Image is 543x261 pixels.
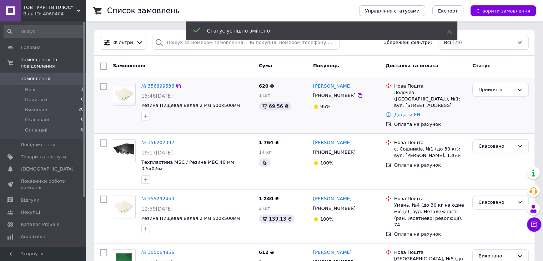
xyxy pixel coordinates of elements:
div: Скасовано [478,199,514,206]
div: Прийнято [478,86,514,94]
span: Аналітика [21,233,45,240]
span: Каталог ProSale [21,221,59,228]
a: № 356899536 [141,83,174,89]
span: 100% [320,216,333,222]
span: Повідомлення [21,142,55,148]
a: [PERSON_NAME] [313,83,352,90]
span: Нові [25,87,35,93]
a: Техпластина МБС / Резина МБС 40 мм 0,5х0,5м [141,159,234,172]
span: Доставка та оплата [386,63,438,68]
span: Управління статусами [365,8,419,14]
a: Резина Пищевая Белая 2 мм 500х500мм [141,216,240,221]
span: Статус [472,63,490,68]
button: Чат з покупцем [527,217,541,232]
div: Нова Пошта [394,83,467,89]
a: [PERSON_NAME] [313,249,352,256]
span: [DEMOGRAPHIC_DATA] [21,166,74,172]
div: Ваш ID: 4060404 [23,11,86,17]
button: Управління статусами [359,5,425,16]
div: Нова Пошта [394,196,467,202]
span: 95% [320,104,331,109]
a: Фото товару [113,83,136,106]
span: Фільтри [114,39,133,46]
span: Управління сайтом [21,246,66,258]
span: Покупець [313,63,339,68]
span: Прийняті [25,97,47,103]
span: Замовлення та повідомлення [21,56,86,69]
span: ТОВ "УКРГТВ ПЛЮС" [23,4,77,11]
img: Фото товару [113,200,135,215]
input: Пошук [4,25,84,38]
button: Експорт [432,5,464,16]
div: с. Сошників, №1 (до 30 кг): вул. [PERSON_NAME], 136-Я [394,146,467,159]
div: Нова Пошта [394,139,467,146]
button: Створити замовлення [471,5,536,16]
span: Скасовані [25,117,49,123]
span: Головна [21,44,41,51]
div: [PHONE_NUMBER] [312,204,357,213]
span: Показники роботи компанії [21,178,66,191]
span: 15:46[DATE] [141,93,173,99]
span: Відгуки [21,197,39,203]
span: Створити замовлення [476,8,530,14]
a: Додати ЕН [394,112,420,117]
span: Покупці [21,209,40,216]
div: Умань, №4 (до 30 кг на одне місце): вул. Незалежності (ран. Жовтневої революції), 74 [394,202,467,228]
span: Замовлення [21,75,50,82]
span: 8 [81,117,84,123]
a: № 356207392 [141,140,174,145]
img: Фото товару [113,140,135,162]
span: Оплачені [25,127,47,133]
div: Статус успішно змінено [207,27,429,34]
div: 139.13 ₴ [259,215,295,223]
span: 12:59[DATE] [141,206,173,212]
img: Фото товару [113,87,135,102]
div: Оплата на рахунок [394,231,467,237]
span: Виконані [25,107,47,113]
span: 1 шт. [259,93,272,98]
span: Всі [444,39,451,46]
span: 1 [81,87,84,93]
span: 612 ₴ [259,250,274,255]
span: 1 240 ₴ [259,196,279,201]
input: Пошук за номером замовлення, ПІБ покупця, номером телефону, Email, номером накладної [152,36,340,50]
span: (29) [452,40,462,45]
span: 1 764 ₴ [259,140,279,145]
a: Створити замовлення [463,8,536,13]
div: Золочев ([GEOGRAPHIC_DATA].), №1: вул. [STREET_ADDRESS] [394,89,467,109]
a: Фото товару [113,196,136,218]
span: 620 ₴ [259,83,274,89]
div: Оплата на рахунок [394,162,467,168]
div: [PHONE_NUMBER] [312,91,357,100]
a: № 355292453 [141,196,174,201]
span: Замовлення [113,63,145,68]
span: 100% [320,160,333,166]
div: 69.56 ₴ [259,102,291,110]
span: 20 [79,107,84,113]
span: Експорт [438,8,458,14]
a: № 355064856 [141,250,174,255]
div: Виконано [478,252,514,260]
h1: Список замовлень [107,6,180,15]
span: 2 шт. [259,206,272,211]
a: Фото товару [113,139,136,162]
a: Резина Пищевая Белая 2 мм 500х500мм [141,103,240,108]
span: Товари та послуги [21,154,66,160]
div: Нова Пошта [394,249,467,256]
div: [PHONE_NUMBER] [312,148,357,157]
div: Скасовано [478,143,514,150]
a: [PERSON_NAME] [313,196,352,202]
div: Оплата на рахунок [394,121,467,128]
span: 19:17[DATE] [141,150,173,156]
a: [PERSON_NAME] [313,139,352,146]
span: Збережені фільтри: [384,39,432,46]
span: Cума [259,63,272,68]
span: 0 [81,97,84,103]
span: 0 [81,127,84,133]
span: 14 кг [259,149,271,155]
